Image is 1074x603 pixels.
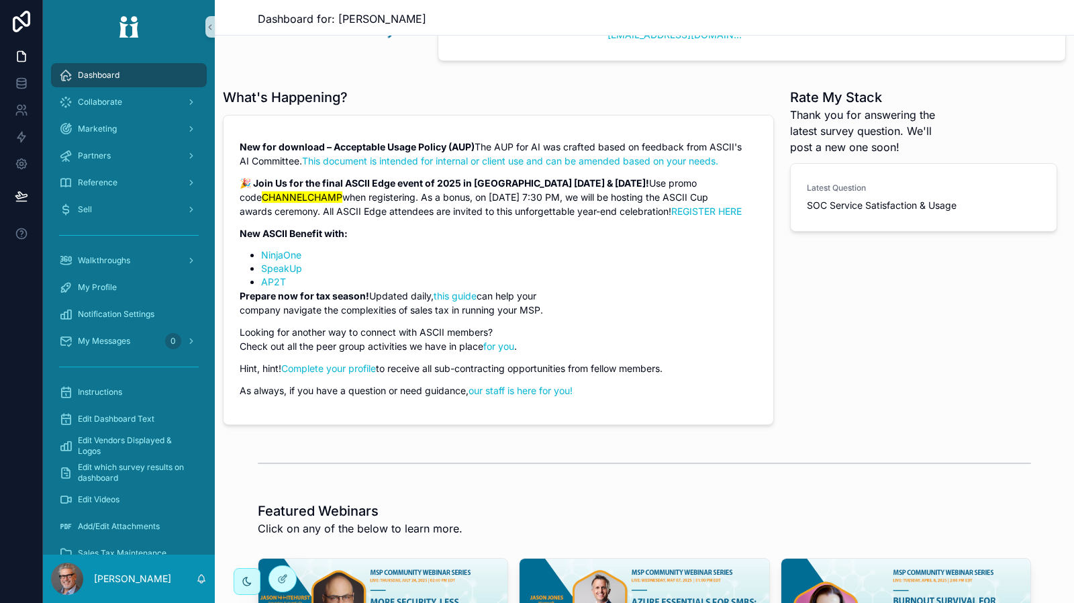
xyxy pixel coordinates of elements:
[51,144,207,168] a: Partners
[78,435,193,457] span: Edit Vendors Displayed & Logos
[240,289,757,317] p: Updated daily, can help your company navigate the complexities of sales tax in running your MSP.
[240,140,757,168] p: The AUP for AI was crafted based on feedback from ASCII's AI Committee.
[223,88,348,107] h1: What's Happening?
[240,361,757,375] p: Hint, hint! to receive all sub-contracting opportunities from fellow members.
[51,302,207,326] a: Notification Settings
[94,572,171,586] p: [PERSON_NAME]
[807,199,1040,212] span: SOC Service Satisfaction & Usage
[240,141,475,152] strong: New for download – Acceptable Usage Policy (AUP)
[261,263,302,274] a: SpeakUp
[165,333,181,349] div: 0
[262,191,342,203] mark: CHANNELCHAMP
[51,380,207,404] a: Instructions
[469,385,573,396] a: our staff is here for you!
[51,488,207,512] a: Edit Videos
[78,462,193,483] span: Edit which survey results on dashboard
[78,177,117,188] span: Reference
[43,54,215,555] div: scrollable content
[240,177,649,189] strong: 🎉 Join Us for the final ASCII Edge event of 2025 in [GEOGRAPHIC_DATA] [DATE] & [DATE]!
[240,290,369,301] strong: Prepare now for tax season!
[78,336,130,346] span: My Messages
[78,548,166,559] span: Sales Tax Maintenance
[790,107,957,155] span: Thank you for answering the latest survey question. We'll post a new one soon!
[281,363,376,374] a: Complete your profile
[240,176,757,218] p: Use promo code when registering. As a bonus, on [DATE] 7:30 PM, we will be hosting the ASCII Cup ...
[78,282,117,293] span: My Profile
[110,16,148,38] img: App logo
[51,63,207,87] a: Dashboard
[78,150,111,161] span: Partners
[258,520,462,537] span: Click on any of the below to learn more.
[51,461,207,485] a: Edit which survey results on dashboard
[78,387,122,398] span: Instructions
[78,521,160,532] span: Add/Edit Attachments
[78,255,130,266] span: Walkthroughs
[258,502,462,520] h1: Featured Webinars
[261,249,301,261] a: NinjaOne
[240,228,348,239] strong: New ASCII Benefit with:
[302,155,718,167] a: This document is intended for internal or client use and can be amended based on your needs.
[51,171,207,195] a: Reference
[51,90,207,114] a: Collaborate
[78,70,119,81] span: Dashboard
[51,275,207,299] a: My Profile
[78,97,122,107] span: Collaborate
[51,197,207,222] a: Sell
[240,383,757,398] p: As always, if you have a question or need guidance,
[483,340,514,352] a: for you
[51,407,207,431] a: Edit Dashboard Text
[51,329,207,353] a: My Messages0
[78,124,117,134] span: Marketing
[51,434,207,458] a: Edit Vendors Displayed & Logos
[78,309,154,320] span: Notification Settings
[78,204,92,215] span: Sell
[51,541,207,565] a: Sales Tax Maintenance
[78,494,119,505] span: Edit Videos
[434,290,477,301] a: this guide
[671,205,742,217] a: REGISTER HERE
[51,248,207,273] a: Walkthroughs
[51,117,207,141] a: Marketing
[790,88,957,107] h1: Rate My Stack
[258,11,426,27] span: Dashboard for: [PERSON_NAME]
[78,414,154,424] span: Edit Dashboard Text
[240,325,757,353] p: Looking for another way to connect with ASCII members? Check out all the peer group activities we...
[51,514,207,539] a: Add/Edit Attachments
[261,276,286,287] a: AP2T
[807,183,1040,193] span: Latest Question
